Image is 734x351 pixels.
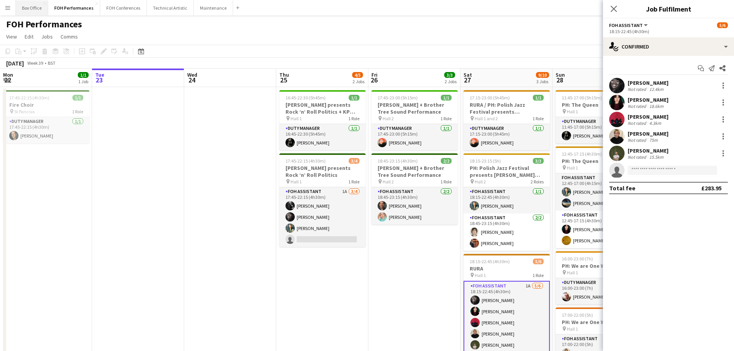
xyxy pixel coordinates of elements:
span: 1 Role [532,272,544,278]
button: FOH Conferences [100,0,147,15]
app-job-card: 17:45-22:15 (4h30m)3/4[PERSON_NAME] presents Rock ‘n’ Roll Politics Hall 11 RoleFOH Assistant1A3/... [279,153,366,247]
span: Hall 2 [475,179,486,185]
app-job-card: 16:45-22:30 (5h45m)1/1[PERSON_NAME] presents Rock ‘n’ Roll Politics + KP Choir Hall 11 RoleDuty M... [279,90,366,150]
app-card-role: FOH Assistant2/212:45-17:15 (4h30m)[PERSON_NAME][PERSON_NAME] [556,211,642,248]
span: 1/1 [441,95,452,101]
div: BST [48,60,55,66]
div: [PERSON_NAME] [628,96,668,103]
h3: RURA [464,265,550,272]
span: 16:45-22:30 (5h45m) [286,95,326,101]
span: Hall 1 [291,116,302,121]
span: 2 Roles [531,179,544,185]
span: Hall 1 [567,270,578,275]
span: 17:45-22:15 (4h30m) [9,95,49,101]
span: FOH Assistant [609,22,643,28]
app-job-card: 18:15-23:15 (5h)3/3PH: Polish Jazz Festival presents [PERSON_NAME] Quintet Hall 22 RolesFOH Assis... [464,153,550,251]
app-card-role: FOH Assistant1A3/417:45-22:15 (4h30m)[PERSON_NAME][PERSON_NAME][PERSON_NAME] [279,187,366,247]
span: 17:45-23:00 (5h15m) [378,95,418,101]
span: 1 Role [440,179,452,185]
span: 1 Role [348,179,359,185]
div: 18.6km [648,103,665,109]
span: Fri [371,71,378,78]
div: [PERSON_NAME] [628,147,668,154]
a: Edit [22,32,37,42]
span: Sun [556,71,565,78]
span: Hall 2 [383,179,394,185]
div: 1 Job [78,79,88,84]
span: Hall 2 [383,116,394,121]
span: 28 [554,76,565,84]
h3: [PERSON_NAME] presents Rock ‘n’ Roll Politics + KP Choir [279,101,366,115]
app-job-card: 12:45-17:15 (4h30m)4/4PH: The Queen Hall 12 RolesFOH Assistant2/212:45-17:00 (4h15m)[PERSON_NAME]... [556,146,642,248]
h3: Job Fulfilment [603,4,734,14]
app-card-role: Duty Manager1/116:45-22:30 (5h45m)[PERSON_NAME] [279,124,366,150]
h3: [PERSON_NAME] presents Rock ‘n’ Roll Politics [279,165,366,178]
div: 17:45-22:15 (4h30m)1/1Fire Choir St Pancras1 RoleDuty Manager1/117:45-22:15 (4h30m)[PERSON_NAME] [3,90,89,143]
app-job-card: 16:00-23:00 (7h)1/1PH: We are One World Charity Hall 11 RoleDuty Manager1/116:00-23:00 (7h)[PERSO... [556,251,642,304]
div: 18:45-23:15 (4h30m)2/2[PERSON_NAME] + Brother Tree Sound Performance Hall 21 RoleFOH Assistant2/2... [371,153,458,225]
a: Jobs [38,32,56,42]
span: Jobs [41,33,53,40]
div: 2 Jobs [445,79,457,84]
div: 17:45-23:00 (5h15m)1/1[PERSON_NAME] + Brother Tree Sound Performance Hall 21 RoleDuty Manager1/11... [371,90,458,150]
h1: FOH Performances [6,18,82,30]
span: Mon [3,71,13,78]
span: 5/6 [717,22,728,28]
div: Not rated [628,103,648,109]
h3: PH: We are One World Charity [556,262,642,269]
span: 18:45-23:15 (4h30m) [378,158,418,164]
span: 23 [94,76,104,84]
app-card-role: Duty Manager1/117:15-23:00 (5h45m)[PERSON_NAME] [464,124,550,150]
a: Comms [57,32,81,42]
div: 2 Jobs [353,79,364,84]
h3: Fire Choir [3,101,89,108]
h3: PH: Polish Jazz Festival presents [PERSON_NAME] Quintet [464,165,550,178]
span: 18:15-23:15 (5h) [470,158,501,164]
span: 1/1 [78,72,89,78]
div: [DATE] [6,59,24,67]
app-card-role: FOH Assistant2/218:45-23:15 (4h30m)[PERSON_NAME][PERSON_NAME] [371,187,458,225]
button: Technical Artistic [147,0,194,15]
span: 17:00-22:00 (5h) [562,312,593,318]
div: Not rated [628,137,648,143]
div: 15.5km [648,154,665,160]
span: Hall 1 [291,179,302,185]
div: [PERSON_NAME] [628,130,668,137]
span: 9/10 [536,72,549,78]
span: 3/4 [349,158,359,164]
button: Maintenance [194,0,233,15]
span: Week 39 [25,60,45,66]
span: 3/3 [444,72,455,78]
div: Not rated [628,86,648,92]
span: 17:45-22:15 (4h30m) [286,158,326,164]
button: FOH Assistant [609,22,649,28]
div: 75m [648,137,659,143]
span: 1/1 [533,95,544,101]
span: 18:15-22:45 (4h30m) [470,259,510,264]
div: [PERSON_NAME] [628,113,668,120]
div: 18:15-22:45 (4h30m) [609,29,728,34]
span: 12:45-17:15 (4h30m) [562,151,602,157]
div: 4.3km [648,120,663,126]
app-job-card: 11:45-17:00 (5h15m)1/1PH: The Queen Hall 11 RoleDuty Manager1/111:45-17:00 (5h15m)[PERSON_NAME] [556,90,642,143]
span: 1 Role [532,116,544,121]
span: 26 [370,76,378,84]
span: Sat [464,71,472,78]
span: 1/1 [349,95,359,101]
div: Total fee [609,184,635,192]
app-card-role: Duty Manager1/117:45-22:15 (4h30m)[PERSON_NAME] [3,117,89,143]
span: 1 Role [440,116,452,121]
div: [PERSON_NAME] [628,79,668,86]
span: Hall 1 [567,165,578,171]
span: 3/3 [533,158,544,164]
h3: PH: We are One World Charity [556,319,642,326]
app-card-role: FOH Assistant2/212:45-17:00 (4h15m)[PERSON_NAME][PERSON_NAME] [556,173,642,211]
h3: PH: The Queen [556,101,642,108]
app-card-role: Duty Manager1/116:00-23:00 (7h)[PERSON_NAME] [556,278,642,304]
span: 27 [462,76,472,84]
